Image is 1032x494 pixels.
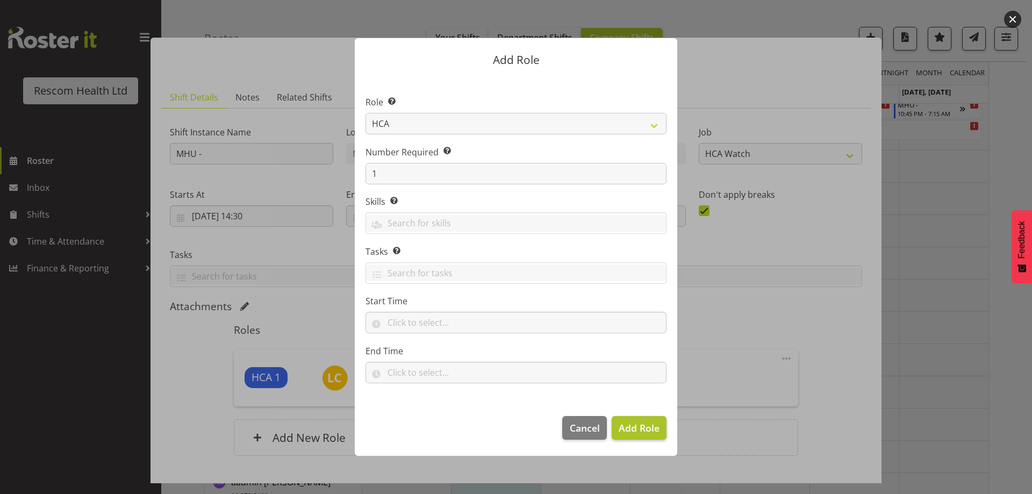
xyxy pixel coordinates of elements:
[365,54,666,66] p: Add Role
[365,245,666,258] label: Tasks
[365,345,666,357] label: End Time
[365,146,666,159] label: Number Required
[570,421,600,435] span: Cancel
[365,362,666,383] input: Click to select...
[365,312,666,333] input: Click to select...
[365,96,666,109] label: Role
[365,295,666,307] label: Start Time
[365,195,666,208] label: Skills
[366,215,666,232] input: Search for skills
[366,264,666,281] input: Search for tasks
[1012,210,1032,283] button: Feedback - Show survey
[619,421,660,434] span: Add Role
[1017,221,1027,259] span: Feedback
[612,416,666,440] button: Add Role
[562,416,606,440] button: Cancel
